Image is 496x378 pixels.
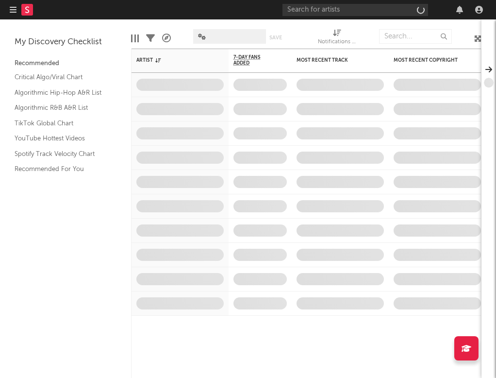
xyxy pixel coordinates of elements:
[136,57,209,63] div: Artist
[233,54,272,66] span: 7-Day Fans Added
[15,118,107,129] a: TikTok Global Chart
[318,36,357,48] div: Notifications (Artist)
[15,133,107,144] a: YouTube Hottest Videos
[15,36,116,48] div: My Discovery Checklist
[162,24,171,52] div: A&R Pipeline
[15,72,107,83] a: Critical Algo/Viral Chart
[15,164,107,174] a: Recommended For You
[15,87,107,98] a: Algorithmic Hip-Hop A&R List
[318,24,357,52] div: Notifications (Artist)
[131,24,139,52] div: Edit Columns
[15,149,107,159] a: Spotify Track Velocity Chart
[379,29,452,44] input: Search...
[394,57,466,63] div: Most Recent Copyright
[282,4,428,16] input: Search for artists
[15,58,116,69] div: Recommended
[146,24,155,52] div: Filters
[297,57,369,63] div: Most Recent Track
[15,103,107,113] a: Algorithmic R&B A&R List
[269,35,282,40] button: Save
